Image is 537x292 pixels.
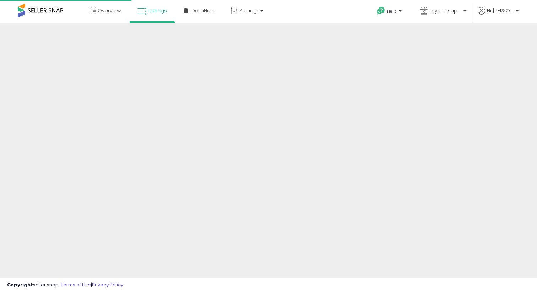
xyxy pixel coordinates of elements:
i: Get Help [376,6,385,15]
span: Help [387,8,397,14]
a: Hi [PERSON_NAME] [478,7,519,23]
span: Overview [98,7,121,14]
a: Privacy Policy [92,281,123,288]
a: Terms of Use [61,281,91,288]
strong: Copyright [7,281,33,288]
span: Listings [148,7,167,14]
span: DataHub [191,7,214,14]
span: Hi [PERSON_NAME] [487,7,514,14]
div: seller snap | | [7,282,123,288]
a: Help [371,1,409,23]
span: mystic supply [429,7,461,14]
